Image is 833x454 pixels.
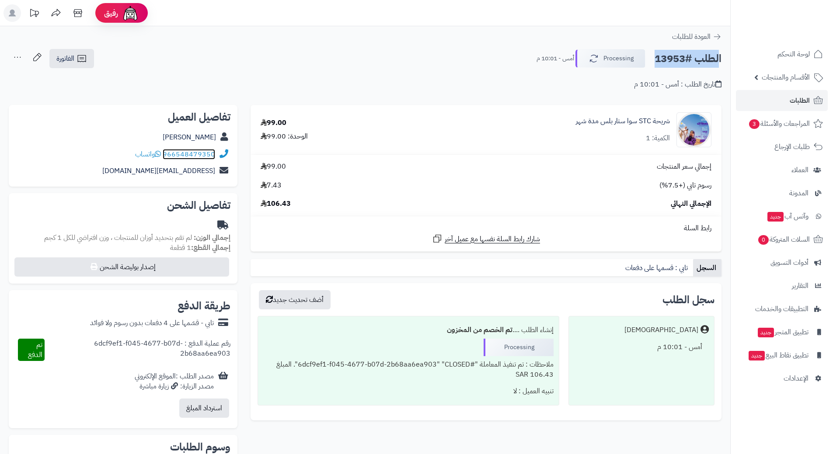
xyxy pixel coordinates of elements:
span: جديد [758,328,774,337]
span: السلات المتروكة [757,233,810,246]
a: تابي : قسمها على دفعات [622,259,693,277]
div: مصدر الطلب :الموقع الإلكتروني [135,371,214,392]
span: لوحة التحكم [777,48,810,60]
span: التطبيقات والخدمات [755,303,809,315]
button: إصدار بوليصة الشحن [14,257,229,277]
a: طلبات الإرجاع [736,136,828,157]
span: وآتس آب [767,210,809,222]
div: تابي - قسّمها على 4 دفعات بدون رسوم ولا فوائد [90,318,214,328]
small: أمس - 10:01 م [537,54,574,63]
span: جديد [749,351,765,360]
div: أمس - 10:01 م [574,339,709,356]
h2: تفاصيل العميل [16,112,230,122]
a: العملاء [736,159,828,180]
span: 0 [758,235,769,245]
div: Processing [484,339,554,356]
a: المراجعات والأسئلة3 [736,113,828,134]
span: رسوم تابي (+7.5%) [659,180,711,191]
div: [DEMOGRAPHIC_DATA] [624,325,698,335]
span: 7.43 [261,180,282,191]
a: الإعدادات [736,368,828,389]
a: المدونة [736,183,828,204]
div: رقم عملية الدفع : 6dcf9ef1-f045-4677-b07d-2b68aa6ea903 [45,339,231,361]
a: الطلبات [736,90,828,111]
button: استرداد المبلغ [179,399,229,418]
a: [PERSON_NAME] [163,132,216,142]
span: الأقسام والمنتجات [762,71,810,83]
h2: الطلب #13953 [655,50,721,68]
div: الوحدة: 99.00 [261,132,308,142]
h2: وسوم الطلبات [16,442,230,452]
span: تطبيق نقاط البيع [748,349,809,361]
span: 99.00 [261,162,286,172]
a: [EMAIL_ADDRESS][DOMAIN_NAME] [102,166,215,176]
a: لوحة التحكم [736,44,828,65]
span: التقارير [792,280,809,292]
strong: إجمالي الوزن: [194,232,230,243]
h2: طريقة الدفع [178,301,230,311]
h2: تفاصيل الشحن [16,200,230,211]
span: المدونة [789,187,809,199]
span: المراجعات والأسئلة [748,118,810,130]
button: أضف تحديث جديد [259,290,331,309]
span: العودة للطلبات [672,31,711,42]
a: التقارير [736,275,828,296]
span: 106.43 [261,199,291,209]
span: الطلبات [790,94,810,107]
div: تنبيه العميل : لا [263,383,553,400]
a: 966548479350 [163,149,215,159]
div: 99.00 [261,118,286,128]
span: إجمالي سعر المنتجات [657,162,711,172]
div: تاريخ الطلب : أمس - 10:01 م [634,80,721,90]
a: العودة للطلبات [672,31,721,42]
span: أدوات التسويق [770,256,809,269]
b: تم الخصم من المخزون [447,325,512,335]
span: شارك رابط السلة نفسها مع عميل آخر [445,234,540,244]
div: إنشاء الطلب .... [263,322,553,339]
a: تطبيق المتجرجديد [736,322,828,343]
div: ملاحظات : تم تنفيذ المعاملة "#6dcf9ef1-f045-4677-b07d-2b68aa6ea903" "CLOSED". المبلغ 106.43 SAR [263,356,553,383]
span: الفاتورة [56,53,74,64]
div: مصدر الزيارة: زيارة مباشرة [135,381,214,392]
span: تطبيق المتجر [757,326,809,338]
div: رابط السلة [254,223,718,233]
span: الإجمالي النهائي [671,199,711,209]
a: وآتس آبجديد [736,206,828,227]
a: التطبيقات والخدمات [736,298,828,319]
a: أدوات التسويق [736,252,828,273]
a: شريحة STC سوا ستار بلس مدة شهر [576,116,670,126]
button: Processing [575,49,645,68]
img: logo-2.png [774,7,825,25]
h3: سجل الطلب [662,295,714,305]
span: 3 [749,119,760,129]
span: الإعدادات [784,372,809,385]
a: السلات المتروكة0 [736,229,828,250]
span: تم الدفع [28,340,42,360]
a: واتساب [135,149,161,159]
a: شارك رابط السلة نفسها مع عميل آخر [432,233,540,244]
a: تطبيق نقاط البيعجديد [736,345,828,366]
span: العملاء [791,164,809,176]
div: الكمية: 1 [646,133,670,143]
img: 1742498773-5971990908436073199-90x90.jpg [677,112,711,147]
a: تحديثات المنصة [23,4,45,24]
a: الفاتورة [49,49,94,68]
a: السجل [693,259,721,277]
span: جديد [767,212,784,222]
strong: إجمالي القطع: [191,243,230,253]
img: ai-face.png [122,4,139,22]
span: لم تقم بتحديد أوزان للمنتجات ، وزن افتراضي للكل 1 كجم [44,232,192,243]
small: 1 قطعة [170,243,230,253]
span: رفيق [104,8,118,18]
span: طلبات الإرجاع [774,141,810,153]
